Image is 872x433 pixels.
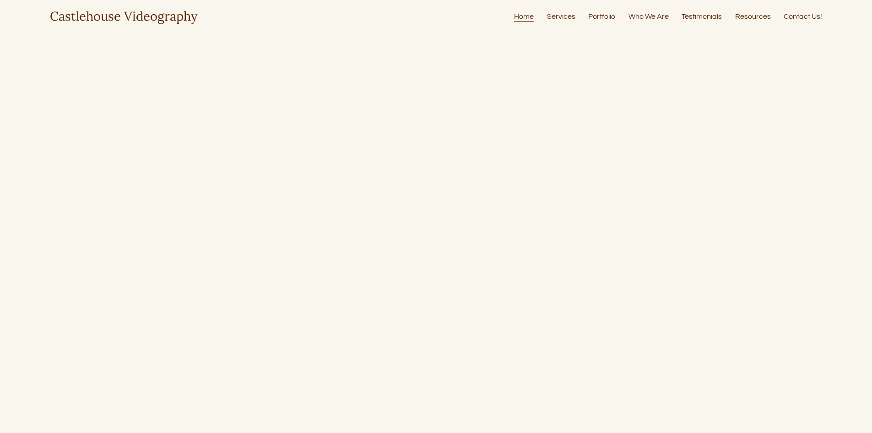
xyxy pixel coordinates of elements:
[50,264,303,272] em: Full service [US_STATE] elopements: planning, photography and videography
[547,10,575,22] a: Services
[735,10,771,22] a: Resources
[50,8,197,24] a: Castlehouse Videography
[588,10,615,22] a: Portfolio
[784,10,822,22] a: Contact Us!
[628,10,669,22] a: Who We Are
[682,10,722,22] a: Testimonials
[514,10,534,22] a: Home
[50,289,209,331] a: EMBARK ON AN EPIC JOURNEY!
[50,161,829,252] strong: [US_STATE] ELOPEMENTS FOR NATURE LOVING ROMANTICS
